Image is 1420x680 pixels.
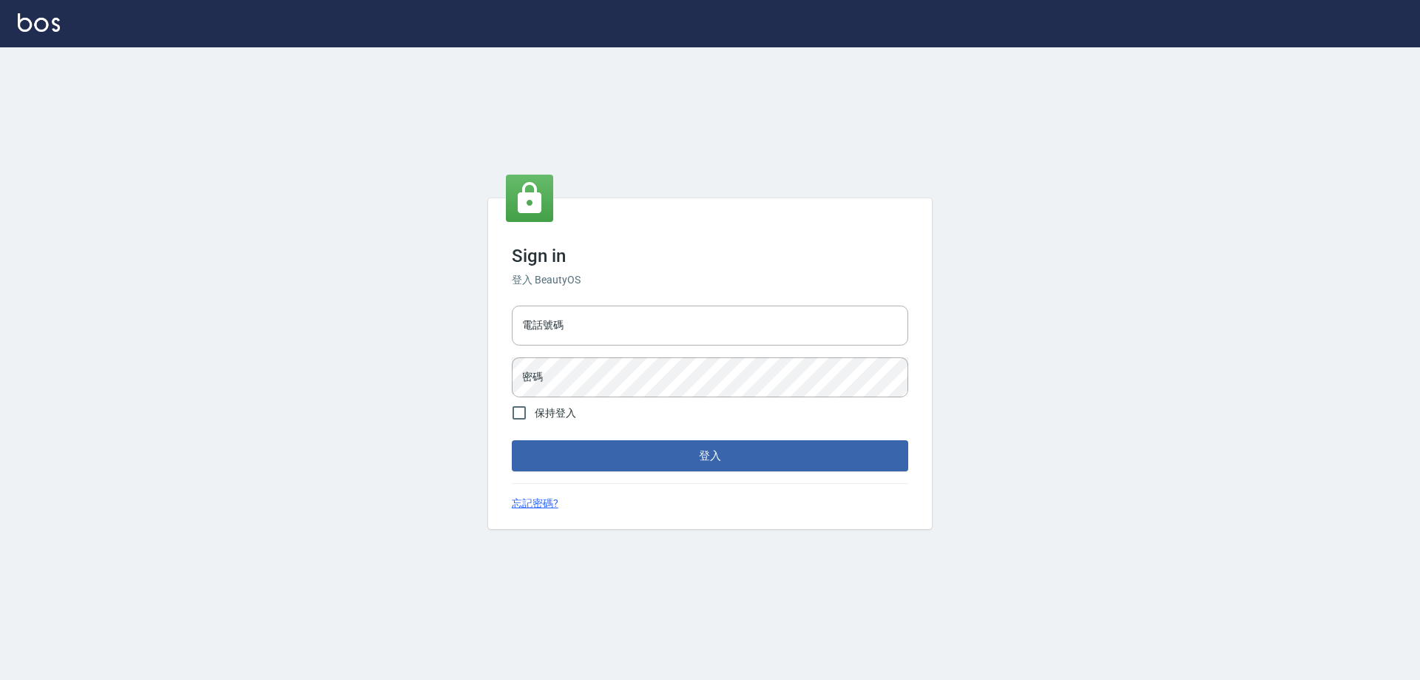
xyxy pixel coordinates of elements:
h6: 登入 BeautyOS [512,272,908,288]
a: 忘記密碼? [512,496,558,511]
span: 保持登入 [535,405,576,421]
h3: Sign in [512,246,908,266]
img: Logo [18,13,60,32]
button: 登入 [512,440,908,471]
